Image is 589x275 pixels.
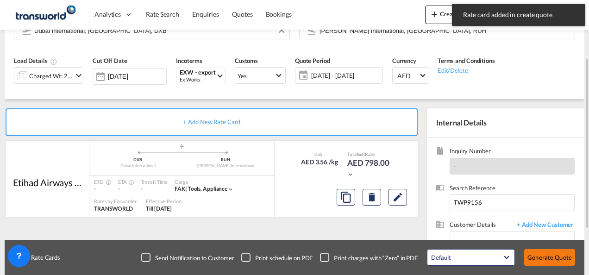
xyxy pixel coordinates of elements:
span: Customs [235,57,258,64]
span: Quotes [232,10,252,18]
div: Ex Works [180,76,216,83]
input: Search by Door/Airport [34,23,285,39]
md-select: Select Currency: د.إ AEDUnited Arab Emirates Dirham [392,67,428,84]
span: Incoterms [176,57,202,64]
div: Effective Period [146,198,181,205]
button: Delete [363,189,381,206]
md-checkbox: Checkbox No Ink [141,253,234,262]
div: + Add New Rate Card [6,108,418,136]
div: ETA [118,178,132,185]
md-select: Select Customs: Yes [235,67,286,84]
md-icon: assets/icons/custom/copyQuote.svg [340,192,351,203]
div: Yes [238,72,247,80]
span: [DATE] - [DATE] [309,69,382,82]
div: Print charges with “Zero” in PDF [334,254,418,262]
div: TRANSWORLD [94,205,137,213]
span: Bookings [266,10,292,18]
div: - [141,185,168,193]
div: Cargo [175,178,234,185]
md-icon: icon-chevron-down [347,171,354,178]
div: Default [431,254,451,261]
button: Clear Input [275,23,288,37]
div: Charged Wt: 224.00 KG [29,69,73,82]
span: - [454,162,456,170]
input: Enter Customer Details [454,231,574,252]
span: Enquiries [192,10,219,18]
div: Etihad Airways dba Etihad [13,176,82,189]
md-icon: Estimated Time Of Departure [103,180,109,185]
div: AED 798.00 [347,157,394,180]
span: Sell [357,151,365,157]
md-icon: icon-chevron-down [73,70,84,81]
span: Quote Period [295,57,330,64]
span: Till [DATE] [146,205,172,212]
button: Copy [337,189,355,206]
md-icon: icon-chevron-down [227,186,234,193]
md-select: Select Incoterms: EXW - export Ex Works [176,68,226,84]
img: f753ae806dec11f0841701cdfdf085c0.png [14,4,76,25]
div: Send Notification to Customer [155,254,234,262]
span: Currency [392,57,416,64]
button: icon-plus 400-fgCreate Quote [425,6,480,24]
span: Cut Off Date [93,57,127,64]
span: - [94,185,96,192]
div: AED 3.56 /kg [301,157,338,167]
div: Edit/Delete [438,65,495,75]
div: Print schedule on PDF [255,254,313,262]
div: tools, appliance [175,185,227,193]
span: Search Reference [450,184,575,194]
span: + Add New Rate Card [183,118,240,125]
span: + Add New Customer [512,220,575,231]
div: Internal Details [427,108,584,137]
span: Customer Details [450,220,512,231]
md-icon: Chargeable Weight [50,58,57,65]
input: Enter search reference [450,194,575,211]
div: DXB [94,157,182,163]
span: | [185,185,187,192]
span: Rate card added in create quote [460,10,577,19]
span: TRANSWORLD [94,205,133,212]
span: Terms and Conditions [438,57,495,64]
md-checkbox: Checkbox No Ink [320,253,418,262]
button: Generate Quote [524,249,575,266]
button: Edit [388,189,407,206]
span: Inquiry Number [450,147,575,157]
md-input-container: Dubai International, Dubai, DXB [14,23,290,39]
md-icon: icon-plus 400-fg [429,8,440,19]
div: Transit Time [141,178,168,185]
span: Analytics [94,10,121,19]
span: FAK [175,185,188,192]
span: Rate Cards [26,253,60,262]
md-input-container: King Khaled International, Riyadh, RUH [299,23,575,39]
span: - [118,185,120,192]
div: Total Rate [347,151,394,157]
input: Search by Door/Airport [320,23,570,39]
div: Dubai International [94,163,182,169]
div: EXW - export [180,69,216,76]
div: ETD [94,178,109,185]
span: [DATE] - [DATE] [311,71,380,80]
div: Till 30 Sep 2025 [146,205,172,213]
div: RUH [182,157,270,163]
span: Rate Search [146,10,179,18]
span: AED [397,71,419,81]
div: [PERSON_NAME] International [182,163,270,169]
md-icon: Estimated Time Of Arrival [126,180,132,185]
md-icon: assets/icons/custom/roll-o-plane.svg [176,144,188,149]
input: Select [108,73,166,80]
span: Load Details [14,57,57,64]
div: slab [299,151,338,157]
md-checkbox: Checkbox No Ink [241,253,313,262]
div: Charged Wt: 224.00 KGicon-chevron-down [14,67,83,84]
md-icon: icon-calendar [295,70,307,81]
div: Rates by Forwarder [94,198,137,205]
